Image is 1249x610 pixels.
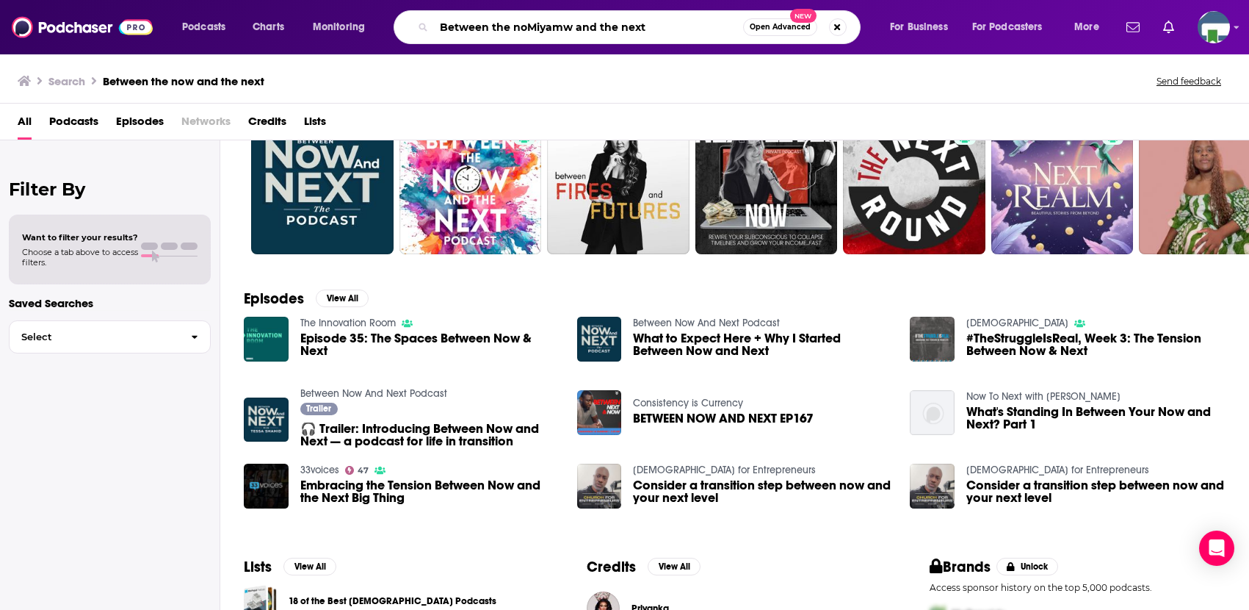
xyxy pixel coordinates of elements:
[577,464,622,509] img: Consider a transition step between now and your next level
[963,15,1064,39] button: open menu
[1198,11,1230,43] img: User Profile
[408,10,875,44] div: Search podcasts, credits, & more...
[313,17,365,37] span: Monitoring
[1121,15,1145,40] a: Show notifications dropdown
[996,558,1059,575] button: Unlock
[633,317,780,329] a: Between Now And Next Podcast
[1074,17,1099,37] span: More
[12,13,153,41] img: Podchaser - Follow, Share and Rate Podcasts
[434,15,743,39] input: Search podcasts, credits, & more...
[304,110,326,140] a: Lists
[9,179,211,200] h2: Filter By
[244,317,289,362] img: Episode 35: The Spaces Between Now & Next
[48,74,85,88] h3: Search
[181,110,231,140] span: Networks
[1152,75,1226,87] button: Send feedback
[300,387,447,400] a: Between Now And Next Podcast
[910,464,955,509] img: Consider a transition step between now and your next level
[966,464,1149,476] a: Church for Entrepreneurs
[1064,15,1118,39] button: open menu
[991,112,1134,254] a: 33
[966,317,1068,329] a: Freedom Church
[300,317,396,329] a: The Innovation Room
[587,558,636,576] h2: Credits
[358,467,369,474] span: 47
[966,332,1226,357] span: #TheStruggleIsReal, Week 3: The Tension Between Now & Next
[1157,15,1180,40] a: Show notifications dropdown
[750,24,811,31] span: Open Advanced
[1198,11,1230,43] button: Show profile menu
[633,397,743,409] a: Consistency is Currency
[244,558,336,576] a: ListsView All
[172,15,245,39] button: open menu
[182,17,225,37] span: Podcasts
[248,110,286,140] a: Credits
[890,17,948,37] span: For Business
[633,464,816,476] a: Church for Entrepreneurs
[648,558,700,575] button: View All
[244,558,272,576] h2: Lists
[283,558,336,575] button: View All
[316,290,369,307] button: View All
[972,17,1043,37] span: For Podcasters
[300,423,560,448] a: 🎧 Trailer: Introducing Between Now and Next — a podcast for life in transition
[1199,531,1234,566] div: Open Intercom Messenger
[22,247,138,268] span: Choose a tab above to access filters.
[22,232,138,243] span: Want to filter your results?
[244,290,304,308] h2: Episodes
[243,15,293,39] a: Charts
[244,464,289,509] img: Embracing the Tension Between Now and the Next Big Thing
[300,332,560,357] a: Episode 35: The Spaces Between Now & Next
[345,466,369,475] a: 47
[300,479,560,504] a: Embracing the Tension Between Now and the Next Big Thing
[577,390,622,435] img: BETWEEN NOW AND NEXT EP167
[880,15,966,39] button: open menu
[399,112,542,254] a: 7
[303,15,384,39] button: open menu
[966,406,1226,431] a: What's Standing In Between Your Now and Next? Part 1
[9,296,211,310] p: Saved Searches
[244,398,289,442] img: 🎧 Trailer: Introducing Between Now and Next — a podcast for life in transition
[49,110,98,140] a: Podcasts
[790,9,817,23] span: New
[633,479,892,504] a: Consider a transition step between now and your next level
[633,412,814,425] a: BETWEEN NOW AND NEXT EP167
[843,112,985,254] a: 60
[930,558,991,576] h2: Brands
[930,582,1226,593] p: Access sponsor history on the top 5,000 podcasts.
[10,332,179,342] span: Select
[116,110,164,140] a: Episodes
[577,317,622,362] img: What to Expect Here + Why I Started Between Now and Next
[289,593,496,609] a: 18 of the Best [DEMOGRAPHIC_DATA] Podcasts
[300,464,339,476] a: 33voices
[587,558,700,576] a: CreditsView All
[910,317,955,362] img: #TheStruggleIsReal, Week 3: The Tension Between Now & Next
[9,320,211,354] button: Select
[103,74,264,88] h3: Between the now and the next
[966,479,1226,504] a: Consider a transition step between now and your next level
[966,390,1121,403] a: Now To Next with Octoryia Robinson
[1198,11,1230,43] span: Logged in as KCMedia
[633,332,892,357] a: What to Expect Here + Why I Started Between Now and Next
[743,18,817,36] button: Open AdvancedNew
[910,390,955,435] img: What's Standing In Between Your Now and Next? Part 1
